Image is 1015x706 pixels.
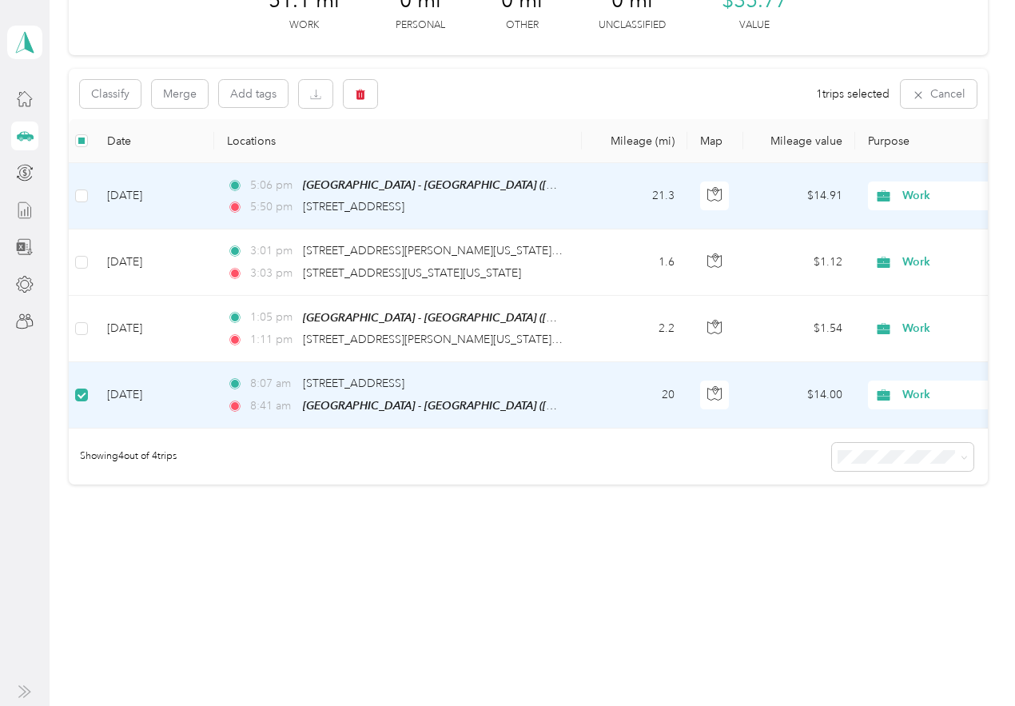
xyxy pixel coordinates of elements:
[925,616,1015,706] iframe: Everlance-gr Chat Button Frame
[250,331,296,349] span: 1:11 pm
[901,80,977,108] button: Cancel
[396,18,445,33] p: Personal
[582,163,687,229] td: 21.3
[94,163,214,229] td: [DATE]
[152,80,208,108] button: Merge
[303,178,758,192] span: [GEOGRAPHIC_DATA] - [GEOGRAPHIC_DATA] ([STREET_ADDRESS][US_STATE][US_STATE])
[303,266,521,280] span: [STREET_ADDRESS][US_STATE][US_STATE]
[250,375,296,393] span: 8:07 am
[289,18,319,33] p: Work
[250,397,296,415] span: 8:41 am
[743,163,855,229] td: $14.91
[303,200,404,213] span: [STREET_ADDRESS]
[582,296,687,362] td: 2.2
[739,18,770,33] p: Value
[743,296,855,362] td: $1.54
[582,119,687,163] th: Mileage (mi)
[582,229,687,295] td: 1.6
[80,80,141,108] button: Classify
[743,119,855,163] th: Mileage value
[94,229,214,295] td: [DATE]
[743,362,855,429] td: $14.00
[743,229,855,295] td: $1.12
[303,244,610,257] span: [STREET_ADDRESS][PERSON_NAME][US_STATE][US_STATE]
[94,296,214,362] td: [DATE]
[250,309,296,326] span: 1:05 pm
[303,377,404,390] span: [STREET_ADDRESS]
[250,198,296,216] span: 5:50 pm
[219,80,288,107] button: Add tags
[303,333,610,346] span: [STREET_ADDRESS][PERSON_NAME][US_STATE][US_STATE]
[69,449,177,464] span: Showing 4 out of 4 trips
[94,119,214,163] th: Date
[303,399,758,413] span: [GEOGRAPHIC_DATA] - [GEOGRAPHIC_DATA] ([STREET_ADDRESS][US_STATE][US_STATE])
[94,362,214,429] td: [DATE]
[599,18,666,33] p: Unclassified
[687,119,743,163] th: Map
[816,86,890,102] span: 1 trips selected
[250,177,296,194] span: 5:06 pm
[303,311,758,325] span: [GEOGRAPHIC_DATA] - [GEOGRAPHIC_DATA] ([STREET_ADDRESS][US_STATE][US_STATE])
[214,119,582,163] th: Locations
[506,18,539,33] p: Other
[582,362,687,429] td: 20
[250,242,296,260] span: 3:01 pm
[250,265,296,282] span: 3:03 pm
